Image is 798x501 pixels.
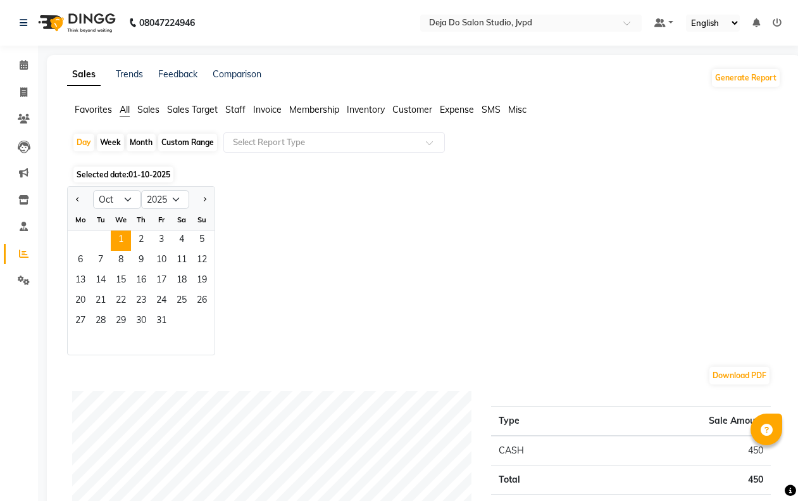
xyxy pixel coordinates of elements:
div: Tuesday, October 21, 2025 [90,291,111,312]
span: Invoice [253,104,282,115]
div: Sunday, October 19, 2025 [192,271,212,291]
div: Friday, October 17, 2025 [151,271,171,291]
span: 3 [151,231,171,251]
div: Thursday, October 23, 2025 [131,291,151,312]
div: Saturday, October 18, 2025 [171,271,192,291]
span: 19 [192,271,212,291]
span: 27 [70,312,90,332]
div: Wednesday, October 29, 2025 [111,312,131,332]
div: Sa [171,210,192,230]
button: Previous month [73,189,83,210]
span: 10 [151,251,171,271]
div: Tuesday, October 28, 2025 [90,312,111,332]
iframe: chat widget [745,450,785,488]
span: 15 [111,271,131,291]
span: 31 [151,312,171,332]
span: SMS [482,104,501,115]
div: Day [73,134,94,151]
div: Thursday, October 16, 2025 [131,271,151,291]
div: Month [127,134,156,151]
span: Staff [225,104,246,115]
div: Wednesday, October 15, 2025 [111,271,131,291]
span: 4 [171,231,192,251]
div: Custom Range [158,134,217,151]
a: Sales [67,63,101,86]
span: Membership [289,104,339,115]
span: 29 [111,312,131,332]
span: 01-10-2025 [128,170,170,179]
th: Sale Amount [594,407,771,436]
div: Friday, October 31, 2025 [151,312,171,332]
div: Tuesday, October 7, 2025 [90,251,111,271]
span: All [120,104,130,115]
span: Customer [392,104,432,115]
span: 24 [151,291,171,312]
div: Mo [70,210,90,230]
span: Expense [440,104,474,115]
div: Monday, October 6, 2025 [70,251,90,271]
span: Selected date: [73,167,173,182]
span: 22 [111,291,131,312]
td: 450 [594,436,771,466]
select: Select year [141,190,189,209]
span: 9 [131,251,151,271]
a: Trends [116,68,143,80]
span: 2 [131,231,151,251]
b: 08047224946 [139,5,195,41]
div: Th [131,210,151,230]
span: 17 [151,271,171,291]
div: Tu [90,210,111,230]
span: 1 [111,231,131,251]
span: 23 [131,291,151,312]
div: Week [97,134,124,151]
span: 14 [90,271,111,291]
button: Next month [199,189,209,210]
div: Saturday, October 25, 2025 [171,291,192,312]
div: Sunday, October 26, 2025 [192,291,212,312]
span: 30 [131,312,151,332]
span: 8 [111,251,131,271]
td: 450 [594,466,771,495]
span: 7 [90,251,111,271]
span: Sales [137,104,159,115]
span: 21 [90,291,111,312]
button: Download PDF [709,367,770,384]
div: Monday, October 13, 2025 [70,271,90,291]
div: Friday, October 24, 2025 [151,291,171,312]
div: Wednesday, October 8, 2025 [111,251,131,271]
th: Type [491,407,594,436]
div: Sunday, October 5, 2025 [192,231,212,251]
div: Monday, October 27, 2025 [70,312,90,332]
div: Su [192,210,212,230]
a: Comparison [213,68,261,80]
a: Feedback [158,68,197,80]
span: 18 [171,271,192,291]
div: Thursday, October 30, 2025 [131,312,151,332]
div: Saturday, October 11, 2025 [171,251,192,271]
span: Misc [508,104,527,115]
span: 12 [192,251,212,271]
div: Thursday, October 9, 2025 [131,251,151,271]
span: 26 [192,291,212,312]
div: Thursday, October 2, 2025 [131,231,151,251]
div: We [111,210,131,230]
div: Sunday, October 12, 2025 [192,251,212,271]
div: Monday, October 20, 2025 [70,291,90,312]
img: logo [32,5,119,41]
td: CASH [491,436,594,466]
span: Sales Target [167,104,218,115]
span: 20 [70,291,90,312]
div: Friday, October 3, 2025 [151,231,171,251]
span: 25 [171,291,192,312]
div: Wednesday, October 1, 2025 [111,231,131,251]
span: 5 [192,231,212,251]
select: Select month [93,190,141,209]
span: 13 [70,271,90,291]
span: 28 [90,312,111,332]
button: Generate Report [712,69,780,87]
td: Total [491,466,594,495]
div: Saturday, October 4, 2025 [171,231,192,251]
span: Favorites [75,104,112,115]
span: Inventory [347,104,385,115]
div: Tuesday, October 14, 2025 [90,271,111,291]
